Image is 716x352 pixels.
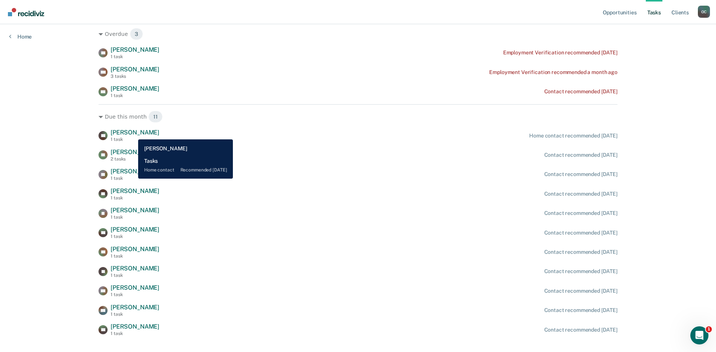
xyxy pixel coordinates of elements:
span: [PERSON_NAME] [111,66,159,73]
button: Profile dropdown button [698,6,710,18]
div: Contact recommended [DATE] [544,191,617,197]
span: 11 [148,111,163,123]
div: 1 task [111,292,159,297]
span: [PERSON_NAME] [111,304,159,311]
div: 1 task [111,253,159,259]
div: Contact recommended [DATE] [544,230,617,236]
img: Recidiviz [8,8,44,16]
span: 3 [130,28,143,40]
span: [PERSON_NAME] [111,284,159,291]
span: [PERSON_NAME] [111,46,159,53]
span: [PERSON_NAME] [111,226,159,233]
div: Contact recommended [DATE] [544,88,617,95]
div: Due this month 11 [99,111,617,123]
div: 2 tasks [111,156,159,162]
div: 1 task [111,176,159,181]
div: Contact recommended [DATE] [544,249,617,255]
div: 1 task [111,273,159,278]
div: 1 task [111,137,159,142]
iframe: Intercom live chat [690,326,708,344]
div: 1 task [111,312,159,317]
span: [PERSON_NAME] [111,187,159,195]
a: Home [9,33,32,40]
div: Employment Verification recommended a month ago [489,69,617,76]
span: 1 [706,326,712,332]
div: Contact recommended [DATE] [544,288,617,294]
span: [PERSON_NAME] [111,323,159,330]
div: Contact recommended [DATE] [544,210,617,216]
div: Contact recommended [DATE] [544,307,617,313]
div: Contact recommended [DATE] [544,171,617,178]
span: [PERSON_NAME] [111,265,159,272]
div: 1 task [111,54,159,59]
div: 3 tasks [111,74,159,79]
span: [PERSON_NAME] [111,168,159,175]
div: 1 task [111,331,159,336]
div: 1 task [111,215,159,220]
div: 1 task [111,234,159,239]
div: Contact recommended [DATE] [544,327,617,333]
div: Contact recommended [DATE] [544,268,617,275]
div: Employment Verification recommended [DATE] [503,49,617,56]
div: Contact recommended [DATE] [544,152,617,158]
div: Home contact recommended [DATE] [529,133,617,139]
span: [PERSON_NAME] [111,85,159,92]
span: [PERSON_NAME] [111,245,159,253]
span: [PERSON_NAME] [111,129,159,136]
div: 1 task [111,93,159,98]
div: Overdue 3 [99,28,617,40]
span: [PERSON_NAME] [111,148,159,156]
span: [PERSON_NAME] [111,207,159,214]
div: 1 task [111,195,159,201]
div: O C [698,6,710,18]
